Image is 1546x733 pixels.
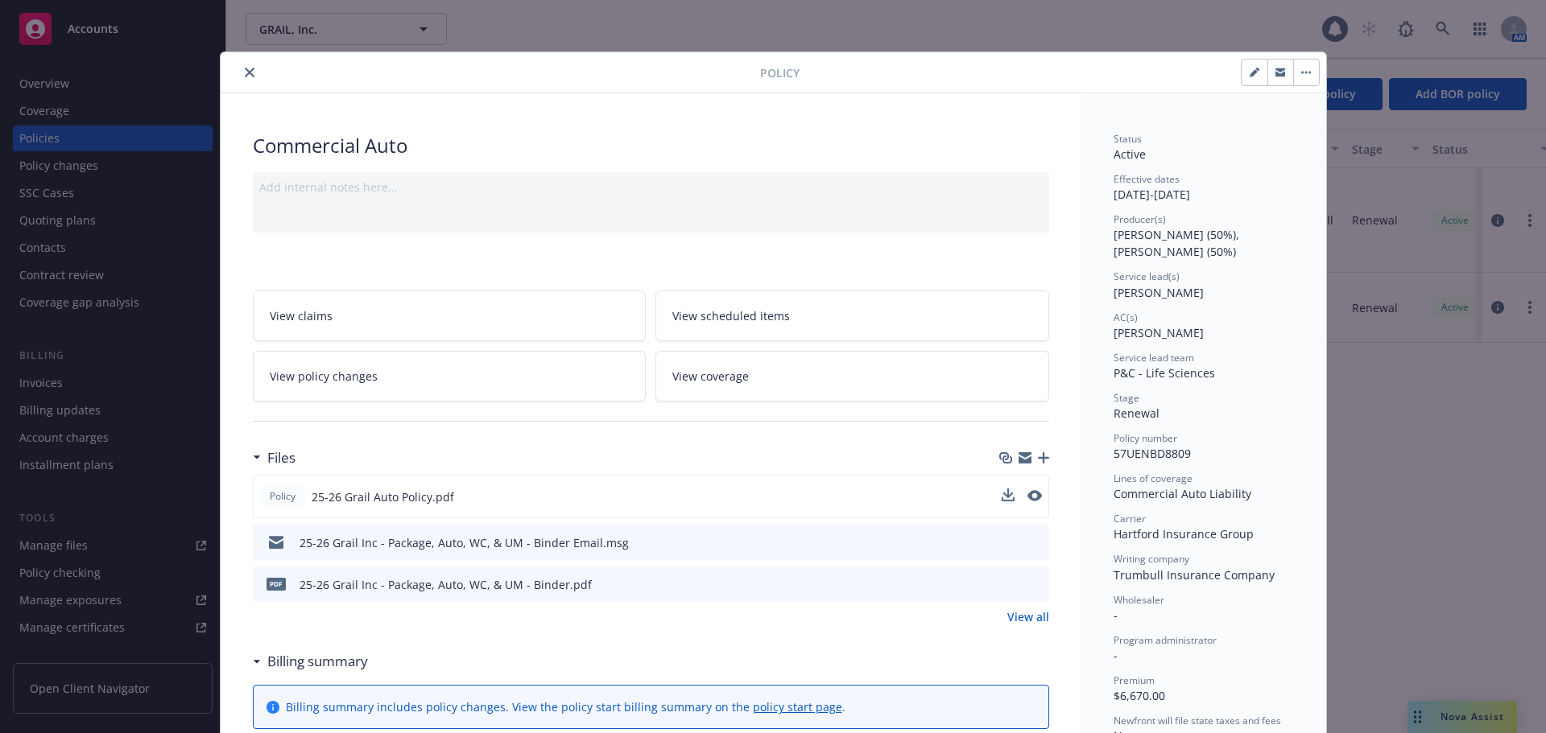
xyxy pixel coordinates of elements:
[1114,485,1294,502] div: Commercial Auto Liability
[1028,534,1043,551] button: preview file
[1114,285,1204,300] span: [PERSON_NAME]
[1114,132,1142,146] span: Status
[267,651,368,672] h3: Billing summary
[253,651,368,672] div: Billing summary
[1114,472,1193,485] span: Lines of coverage
[270,368,378,385] span: View policy changes
[1114,325,1204,340] span: [PERSON_NAME]
[672,368,749,385] span: View coverage
[1002,488,1015,505] button: download file
[760,64,800,81] span: Policy
[1002,576,1015,593] button: download file
[1114,552,1189,566] span: Writing company
[253,132,1049,159] div: Commercial Auto
[1114,446,1191,461] span: 57UENBD8809
[1027,490,1042,501] button: preview file
[753,699,842,714] a: policy start page
[1028,576,1043,593] button: preview file
[1114,391,1139,405] span: Stage
[267,578,286,590] span: pdf
[1114,673,1155,687] span: Premium
[253,351,647,402] a: View policy changes
[1114,351,1194,364] span: Service lead team
[1114,648,1118,663] span: -
[253,290,647,341] a: View claims
[1002,488,1015,501] button: download file
[1114,431,1177,445] span: Policy number
[267,489,299,504] span: Policy
[1114,365,1215,381] span: P&C - Life Sciences
[300,534,629,551] div: 25-26 Grail Inc - Package, Auto, WC, & UM - Binder Email.msg
[1114,172,1294,203] div: [DATE] - [DATE]
[1007,608,1049,625] a: View all
[1114,512,1146,525] span: Carrier
[1114,607,1118,623] span: -
[655,290,1049,341] a: View scheduled items
[1114,633,1217,647] span: Program administrator
[270,307,333,324] span: View claims
[672,307,790,324] span: View scheduled items
[1114,406,1159,421] span: Renewal
[240,63,259,82] button: close
[1114,270,1180,283] span: Service lead(s)
[300,576,592,593] div: 25-26 Grail Inc - Package, Auto, WC, & UM - Binder.pdf
[1002,534,1015,551] button: download file
[253,447,296,468] div: Files
[1114,172,1180,186] span: Effective dates
[655,351,1049,402] a: View coverage
[1114,593,1164,607] span: Wholesaler
[312,488,454,505] span: 25-26 Grail Auto Policy.pdf
[286,698,845,715] div: Billing summary includes policy changes. View the policy start billing summary on the .
[267,447,296,468] h3: Files
[1114,212,1166,226] span: Producer(s)
[1114,567,1275,583] span: Trumbull Insurance Company
[1027,488,1042,505] button: preview file
[1114,227,1242,259] span: [PERSON_NAME] (50%), [PERSON_NAME] (50%)
[259,179,1043,196] div: Add internal notes here...
[1114,526,1254,542] span: Hartford Insurance Group
[1114,688,1165,703] span: $6,670.00
[1114,714,1281,727] span: Newfront will file state taxes and fees
[1114,311,1138,324] span: AC(s)
[1114,146,1146,162] span: Active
